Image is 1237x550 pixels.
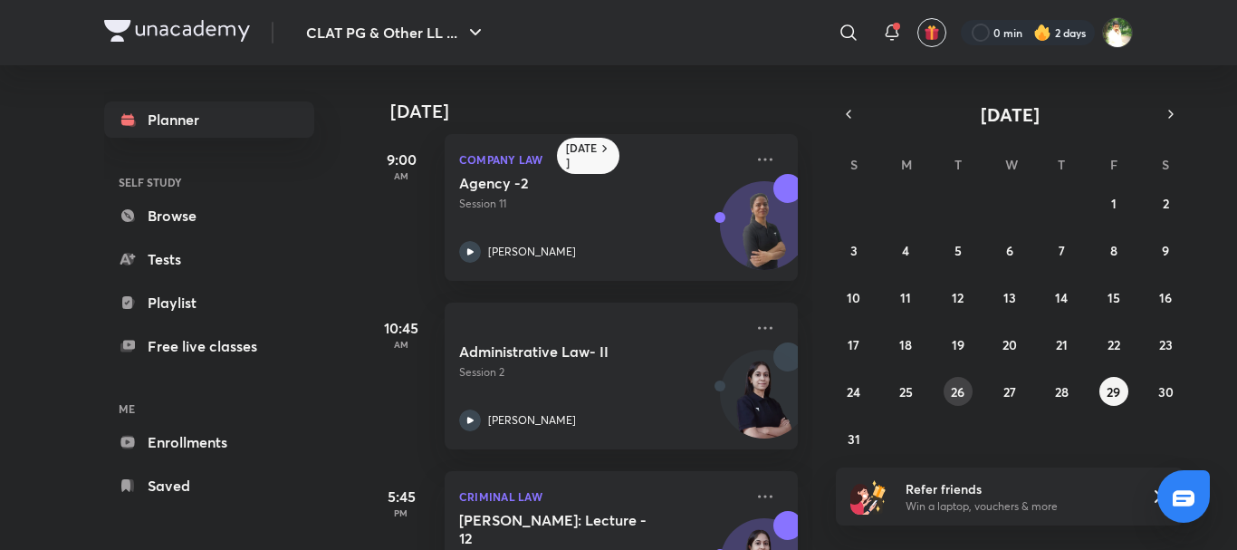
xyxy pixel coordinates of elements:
img: Avatar [721,191,808,278]
button: August 11, 2025 [891,283,920,312]
p: Session 2 [459,364,743,381]
a: Company Logo [104,20,250,46]
button: August 17, 2025 [839,330,868,359]
abbr: Wednesday [1005,156,1018,173]
button: August 7, 2025 [1047,236,1076,265]
button: CLAT PG & Other LL ... [295,14,497,51]
button: August 26, 2025 [944,377,973,406]
button: August 24, 2025 [839,377,868,406]
h5: Agency -2 [459,174,685,192]
a: Enrollments [104,424,314,460]
button: August 1, 2025 [1099,188,1128,217]
abbr: August 21, 2025 [1056,336,1068,353]
img: Company Logo [104,20,250,42]
button: August 23, 2025 [1151,330,1180,359]
button: August 5, 2025 [944,236,973,265]
abbr: August 14, 2025 [1055,289,1068,306]
abbr: Saturday [1162,156,1169,173]
button: August 19, 2025 [944,330,973,359]
button: August 25, 2025 [891,377,920,406]
button: August 29, 2025 [1099,377,1128,406]
h6: ME [104,393,314,424]
button: August 14, 2025 [1047,283,1076,312]
abbr: August 3, 2025 [850,242,858,259]
abbr: August 27, 2025 [1003,383,1016,400]
h4: [DATE] [390,101,816,122]
a: Planner [104,101,314,138]
h6: [DATE] [566,141,598,170]
button: August 6, 2025 [995,236,1024,265]
h5: 5:45 [365,486,437,507]
h5: Bhartiya Nyaya Sanhita: Lecture - 12 [459,511,685,547]
button: August 8, 2025 [1099,236,1128,265]
a: Tests [104,241,314,277]
button: August 4, 2025 [891,236,920,265]
p: AM [365,339,437,350]
p: [PERSON_NAME] [488,244,576,260]
abbr: August 13, 2025 [1003,289,1016,306]
abbr: August 22, 2025 [1108,336,1120,353]
abbr: August 7, 2025 [1059,242,1065,259]
button: August 13, 2025 [995,283,1024,312]
abbr: Tuesday [954,156,962,173]
abbr: August 9, 2025 [1162,242,1169,259]
button: August 21, 2025 [1047,330,1076,359]
abbr: August 16, 2025 [1159,289,1172,306]
h6: Refer friends [906,479,1128,498]
button: August 10, 2025 [839,283,868,312]
abbr: August 31, 2025 [848,430,860,448]
abbr: August 15, 2025 [1108,289,1120,306]
abbr: August 5, 2025 [954,242,962,259]
abbr: August 17, 2025 [848,336,859,353]
button: August 28, 2025 [1047,377,1076,406]
h5: 10:45 [365,317,437,339]
abbr: August 26, 2025 [951,383,964,400]
img: avatar [924,24,940,41]
abbr: August 4, 2025 [902,242,909,259]
button: August 30, 2025 [1151,377,1180,406]
abbr: August 29, 2025 [1107,383,1120,400]
button: [DATE] [861,101,1158,127]
button: avatar [917,18,946,47]
p: Session 11 [459,196,743,212]
p: Win a laptop, vouchers & more [906,498,1128,515]
abbr: August 8, 2025 [1110,242,1117,259]
button: August 16, 2025 [1151,283,1180,312]
p: Company Law [459,149,743,170]
img: Harshal Jadhao [1102,17,1133,48]
abbr: Monday [901,156,912,173]
abbr: August 20, 2025 [1002,336,1017,353]
a: Playlist [104,285,314,321]
button: August 2, 2025 [1151,188,1180,217]
abbr: August 18, 2025 [899,336,912,353]
h6: SELF STUDY [104,167,314,198]
abbr: August 12, 2025 [952,289,964,306]
button: August 18, 2025 [891,330,920,359]
abbr: Thursday [1058,156,1065,173]
abbr: August 2, 2025 [1163,195,1169,212]
p: [PERSON_NAME] [488,412,576,429]
a: Saved [104,468,314,504]
button: August 31, 2025 [839,424,868,453]
button: August 12, 2025 [944,283,973,312]
img: referral [850,478,887,515]
a: Browse [104,198,314,234]
button: August 3, 2025 [839,236,868,265]
abbr: August 1, 2025 [1111,195,1117,212]
abbr: August 23, 2025 [1159,336,1173,353]
span: [DATE] [981,102,1040,127]
abbr: August 19, 2025 [952,336,964,353]
button: August 20, 2025 [995,330,1024,359]
img: streak [1033,24,1051,42]
abbr: Friday [1110,156,1117,173]
abbr: Sunday [850,156,858,173]
abbr: August 11, 2025 [900,289,911,306]
button: August 9, 2025 [1151,236,1180,265]
button: August 15, 2025 [1099,283,1128,312]
p: Criminal Law [459,486,743,507]
h5: 9:00 [365,149,437,170]
h5: Administrative Law- II [459,343,685,361]
p: AM [365,170,437,181]
a: Free live classes [104,328,314,364]
abbr: August 28, 2025 [1055,383,1069,400]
